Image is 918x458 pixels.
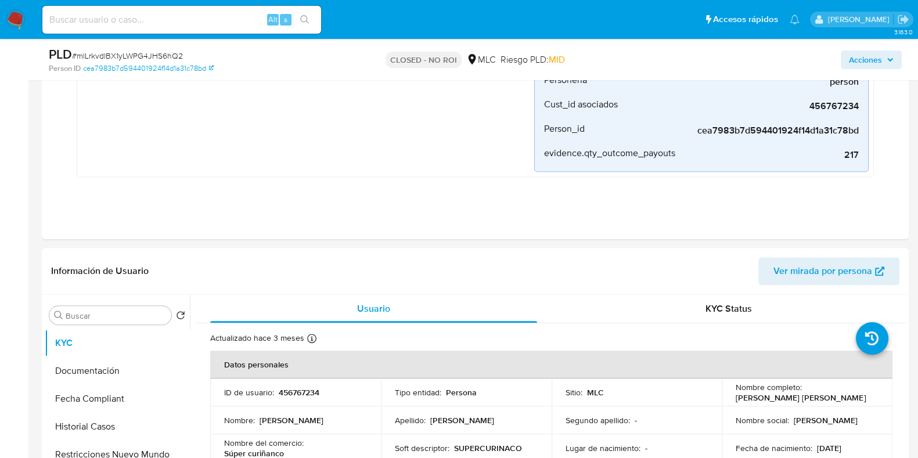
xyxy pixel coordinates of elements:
[284,14,287,25] span: s
[454,443,522,453] p: SUPERCURINACO
[293,12,316,28] button: search-icon
[894,27,912,37] span: 3.163.0
[395,443,449,453] p: Soft descriptor :
[817,443,841,453] p: [DATE]
[210,333,304,344] p: Actualizado hace 3 meses
[260,415,323,425] p: [PERSON_NAME]
[635,415,637,425] p: -
[224,387,274,398] p: ID de usuario :
[587,387,604,398] p: MLC
[395,387,441,398] p: Tipo entidad :
[549,53,565,66] span: MID
[45,357,190,385] button: Documentación
[54,311,63,320] button: Buscar
[224,438,304,448] p: Nombre del comercio :
[210,351,892,378] th: Datos personales
[49,45,72,63] b: PLD
[357,302,390,315] span: Usuario
[566,387,582,398] p: Sitio :
[466,53,496,66] div: MLC
[45,329,190,357] button: KYC
[713,13,778,26] span: Accesos rápidos
[758,257,899,285] button: Ver mirada por persona
[72,50,183,62] span: # mlLrkvdlBX1yLWPG4JHS6hQ2
[501,53,565,66] span: Riesgo PLD:
[736,382,802,392] p: Nombre completo :
[736,415,789,425] p: Nombre social :
[45,385,190,413] button: Fecha Compliant
[841,51,902,69] button: Acciones
[773,257,872,285] span: Ver mirada por persona
[566,415,630,425] p: Segundo apellido :
[45,413,190,441] button: Historial Casos
[790,15,800,24] a: Notificaciones
[566,443,640,453] p: Lugar de nacimiento :
[645,443,647,453] p: -
[736,392,866,403] p: [PERSON_NAME] [PERSON_NAME]
[386,52,462,68] p: CLOSED - NO ROI
[49,63,81,74] b: Person ID
[83,63,214,74] a: cea7983b7d594401924f14d1a31c78bd
[827,14,893,25] p: camilafernanda.paredessaldano@mercadolibre.cl
[430,415,494,425] p: [PERSON_NAME]
[268,14,278,25] span: Alt
[279,387,319,398] p: 456767234
[705,302,752,315] span: KYC Status
[176,311,185,323] button: Volver al orden por defecto
[794,415,858,425] p: [PERSON_NAME]
[849,51,882,69] span: Acciones
[42,12,321,27] input: Buscar usuario o caso...
[66,311,167,321] input: Buscar
[224,415,255,425] p: Nombre :
[736,443,812,453] p: Fecha de nacimiento :
[446,387,477,398] p: Persona
[395,415,426,425] p: Apellido :
[897,13,909,26] a: Salir
[51,265,149,277] h1: Información de Usuario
